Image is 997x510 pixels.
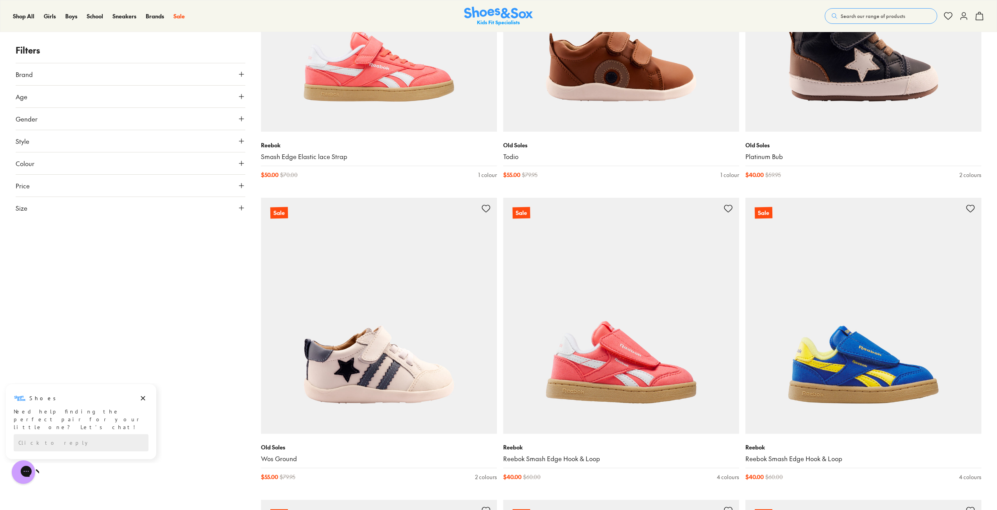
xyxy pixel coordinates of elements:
img: SNS_Logo_Responsive.svg [464,7,533,26]
a: School [87,12,103,20]
span: $ 55.00 [503,171,520,179]
div: Need help finding the perfect pair for your little one? Let’s chat! [14,25,148,48]
p: Old Soles [745,141,981,149]
a: Girls [44,12,56,20]
span: $ 60.00 [523,473,541,481]
button: Size [16,197,245,219]
a: Sneakers [113,12,136,20]
a: Platinum Bub [745,152,981,161]
p: Sale [270,207,288,219]
p: Old Soles [503,141,739,149]
a: Reebok Smash Edge Hook & Loop [503,455,739,463]
a: Shoes & Sox [464,7,533,26]
p: Sale [755,207,772,219]
div: 2 colours [475,473,497,481]
p: Old Soles [261,443,497,451]
a: Sale [745,198,981,434]
p: Reebok [503,443,739,451]
button: Age [16,86,245,107]
a: Reebok Smash Edge Hook & Loop [745,455,981,463]
div: 1 colour [478,171,497,179]
div: 2 colours [959,171,981,179]
h3: Shoes [29,11,60,19]
a: Brands [146,12,164,20]
button: Brand [16,63,245,85]
p: Filters [16,44,245,57]
span: Price [16,181,30,190]
span: $ 59.95 [765,171,781,179]
a: Boys [65,12,77,20]
div: 4 colours [717,473,739,481]
a: Shop All [13,12,34,20]
iframe: Gorgias live chat messenger [8,458,39,487]
span: Brand [16,70,33,79]
button: Price [16,175,245,197]
div: Message from Shoes. Need help finding the perfect pair for your little one? Let’s chat! [6,9,156,48]
span: $ 40.00 [745,171,764,179]
button: Search our range of products [825,8,937,24]
span: Gender [16,114,38,123]
span: Colour [16,159,34,168]
span: Style [16,136,29,146]
div: Reply to the campaigns [14,51,148,68]
span: $ 79.95 [522,171,538,179]
span: $ 60.00 [765,473,783,481]
div: 4 colours [959,473,981,481]
img: Shoes logo [14,9,26,21]
button: Dismiss campaign [138,10,148,21]
a: Todio [503,152,739,161]
span: $ 50.00 [261,171,279,179]
p: Reebok [261,141,497,149]
div: Campaign message [6,1,156,76]
a: Sale [173,12,185,20]
button: Gender [16,108,245,130]
span: Search our range of products [841,13,905,20]
a: Sale [503,198,739,434]
span: Age [16,92,27,101]
span: $ 70.00 [280,171,298,179]
span: $ 40.00 [745,473,764,481]
span: Size [16,203,27,213]
a: Sale [261,198,497,434]
span: $ 40.00 [503,473,522,481]
a: Wos Ground [261,455,497,463]
button: Colour [16,152,245,174]
p: Sale [513,207,530,219]
button: Style [16,130,245,152]
div: 1 colour [720,171,739,179]
p: Reebok [745,443,981,451]
span: $ 79.95 [280,473,295,481]
a: Smash Edge Elastic lace Strap [261,152,497,161]
span: $ 55.00 [261,473,278,481]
